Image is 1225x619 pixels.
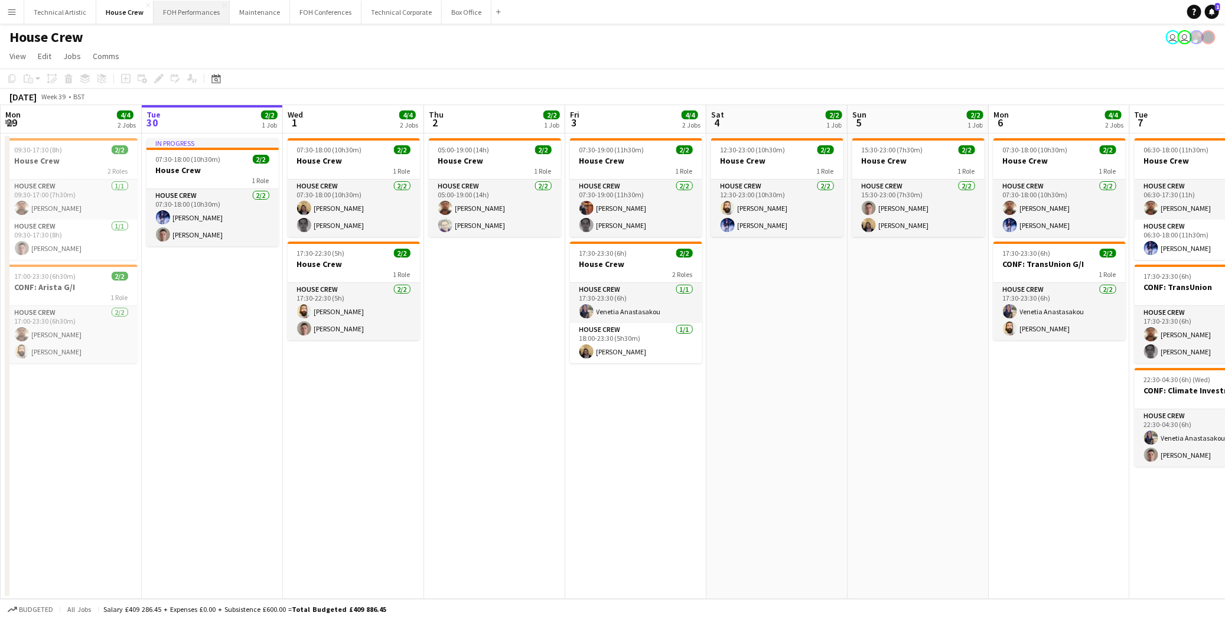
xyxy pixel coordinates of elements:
[1105,110,1122,119] span: 4/4
[288,242,420,340] app-job-card: 17:30-22:30 (5h)2/2House Crew1 RoleHouse Crew2/217:30-22:30 (5h)[PERSON_NAME][PERSON_NAME]
[5,109,21,120] span: Mon
[146,109,161,120] span: Tue
[5,220,138,260] app-card-role: House Crew1/109:30-17:30 (8h)[PERSON_NAME]
[711,138,843,237] app-job-card: 12:30-23:00 (10h30m)2/2House Crew1 RoleHouse Crew2/212:30-23:00 (10h30m)[PERSON_NAME][PERSON_NAME]
[9,91,37,103] div: [DATE]
[438,145,490,154] span: 05:00-19:00 (14h)
[5,180,138,220] app-card-role: House Crew1/109:30-17:00 (7h30m)[PERSON_NAME]
[5,48,31,64] a: View
[15,145,63,154] span: 09:30-17:30 (8h)
[9,28,83,46] h1: House Crew
[5,265,138,363] app-job-card: 17:00-23:30 (6h30m)2/2CONF: Arista G/I1 RoleHouse Crew2/217:00-23:30 (6h30m)[PERSON_NAME][PERSON_...
[851,116,866,129] span: 5
[711,109,724,120] span: Sat
[112,272,128,281] span: 2/2
[19,605,53,614] span: Budgeted
[5,138,138,260] app-job-card: 09:30-17:30 (8h)2/2House Crew2 RolesHouse Crew1/109:30-17:00 (7h30m)[PERSON_NAME]House Crew1/109:...
[5,282,138,292] h3: CONF: Arista G/I
[290,1,361,24] button: FOH Conferences
[156,155,221,164] span: 07:30-18:00 (10h30m)
[852,138,985,237] app-job-card: 15:30-23:00 (7h30m)2/2House Crew1 RoleHouse Crew2/215:30-23:00 (7h30m)[PERSON_NAME][PERSON_NAME]
[817,145,834,154] span: 2/2
[361,1,442,24] button: Technical Corporate
[993,283,1126,340] app-card-role: House Crew2/217:30-23:30 (6h)Venetia Anastasakou[PERSON_NAME]
[967,110,983,119] span: 2/2
[146,165,279,175] h3: House Crew
[543,110,560,119] span: 2/2
[39,92,69,101] span: Week 39
[711,180,843,237] app-card-role: House Crew2/212:30-23:00 (10h30m)[PERSON_NAME][PERSON_NAME]
[1003,249,1051,258] span: 17:30-23:30 (6h)
[852,109,866,120] span: Sun
[993,138,1126,237] app-job-card: 07:30-18:00 (10h30m)2/2House Crew1 RoleHouse Crew2/207:30-18:00 (10h30m)[PERSON_NAME][PERSON_NAME]
[5,306,138,363] app-card-role: House Crew2/217:00-23:30 (6h30m)[PERSON_NAME][PERSON_NAME]
[427,116,444,129] span: 2
[442,1,491,24] button: Box Office
[993,180,1126,237] app-card-role: House Crew2/207:30-18:00 (10h30m)[PERSON_NAME][PERSON_NAME]
[288,259,420,269] h3: House Crew
[118,120,136,129] div: 2 Jobs
[568,116,579,129] span: 3
[394,145,410,154] span: 2/2
[993,242,1126,340] app-job-card: 17:30-23:30 (6h)2/2CONF: TransUnion G/I1 RoleHouse Crew2/217:30-23:30 (6h)Venetia Anastasakou[PER...
[1205,5,1219,19] a: 1
[1135,109,1148,120] span: Tue
[711,155,843,166] h3: House Crew
[1003,145,1068,154] span: 07:30-18:00 (10h30m)
[570,109,579,120] span: Fri
[4,116,21,129] span: 29
[579,145,644,154] span: 07:30-19:00 (11h30m)
[1100,145,1116,154] span: 2/2
[288,155,420,166] h3: House Crew
[400,120,418,129] div: 2 Jobs
[1190,30,1204,44] app-user-avatar: Zubair PERM Dhalla
[117,110,133,119] span: 4/4
[1144,375,1211,384] span: 22:30-04:30 (6h) (Wed)
[93,51,119,61] span: Comms
[967,120,983,129] div: 1 Job
[1144,272,1192,281] span: 17:30-23:30 (6h)
[252,176,269,185] span: 1 Role
[65,605,93,614] span: All jobs
[429,180,561,237] app-card-role: House Crew2/205:00-19:00 (14h)[PERSON_NAME][PERSON_NAME]
[429,138,561,237] app-job-card: 05:00-19:00 (14h)2/2House Crew1 RoleHouse Crew2/205:00-19:00 (14h)[PERSON_NAME][PERSON_NAME]
[993,109,1009,120] span: Mon
[88,48,124,64] a: Comms
[429,109,444,120] span: Thu
[852,180,985,237] app-card-role: House Crew2/215:30-23:00 (7h30m)[PERSON_NAME][PERSON_NAME]
[288,109,303,120] span: Wed
[38,51,51,61] span: Edit
[145,116,161,129] span: 30
[6,603,55,616] button: Budgeted
[570,180,702,237] app-card-role: House Crew2/207:30-19:00 (11h30m)[PERSON_NAME][PERSON_NAME]
[1215,3,1220,11] span: 1
[146,138,279,246] app-job-card: In progress07:30-18:00 (10h30m)2/2House Crew1 RoleHouse Crew2/207:30-18:00 (10h30m)[PERSON_NAME][...
[399,110,416,119] span: 4/4
[826,120,842,129] div: 1 Job
[709,116,724,129] span: 4
[570,138,702,237] app-job-card: 07:30-19:00 (11h30m)2/2House Crew1 RoleHouse Crew2/207:30-19:00 (11h30m)[PERSON_NAME][PERSON_NAME]
[993,155,1126,166] h3: House Crew
[535,167,552,175] span: 1 Role
[288,138,420,237] div: 07:30-18:00 (10h30m)2/2House Crew1 RoleHouse Crew2/207:30-18:00 (10h30m)[PERSON_NAME][PERSON_NAME]
[288,283,420,340] app-card-role: House Crew2/217:30-22:30 (5h)[PERSON_NAME][PERSON_NAME]
[1144,145,1209,154] span: 06:30-18:00 (11h30m)
[1133,116,1148,129] span: 7
[817,167,834,175] span: 1 Role
[297,249,345,258] span: 17:30-22:30 (5h)
[673,270,693,279] span: 2 Roles
[1099,270,1116,279] span: 1 Role
[1099,167,1116,175] span: 1 Role
[96,1,154,24] button: House Crew
[570,242,702,363] app-job-card: 17:30-23:30 (6h)2/2House Crew2 RolesHouse Crew1/117:30-23:30 (6h)Venetia AnastasakouHouse Crew1/1...
[1166,30,1180,44] app-user-avatar: Sally PERM Pochciol
[146,189,279,246] app-card-role: House Crew2/207:30-18:00 (10h30m)[PERSON_NAME][PERSON_NAME]
[862,145,923,154] span: 15:30-23:00 (7h30m)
